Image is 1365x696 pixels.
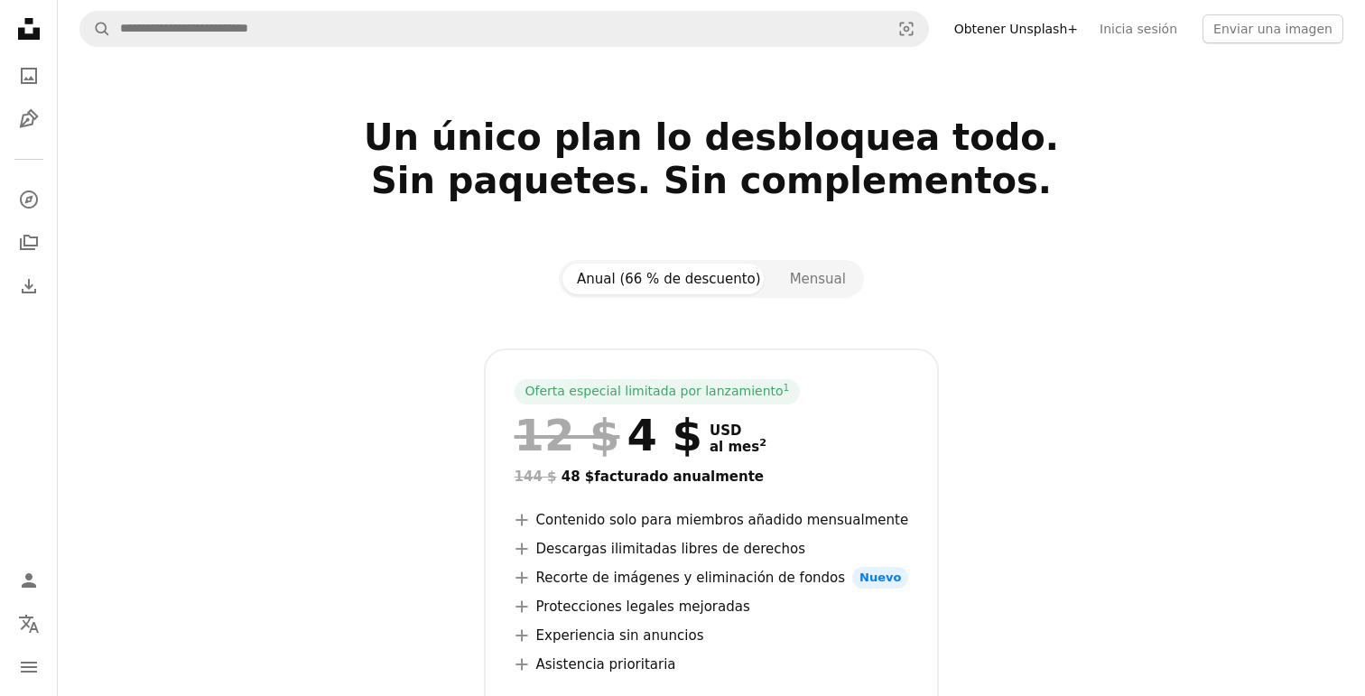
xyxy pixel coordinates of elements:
li: Descargas ilimitadas libres de derechos [515,538,909,560]
button: Idioma [11,606,47,642]
a: Historial de descargas [11,268,47,304]
span: 12 $ [515,412,620,459]
button: Menú [11,649,47,685]
button: Buscar en Unsplash [80,12,111,46]
span: 144 $ [515,469,557,485]
div: 48 $ facturado anualmente [515,466,909,487]
span: USD [710,422,766,439]
li: Protecciones legales mejoradas [515,596,909,617]
sup: 2 [759,437,766,449]
button: Mensual [775,264,860,294]
button: Anual (66 % de descuento) [562,264,775,294]
a: Colecciones [11,225,47,261]
a: Explorar [11,181,47,218]
button: Búsqueda visual [885,12,928,46]
div: Oferta especial limitada por lanzamiento [515,379,801,404]
span: al mes [710,439,766,455]
div: 4 $ [515,412,702,459]
a: Ilustraciones [11,101,47,137]
button: Enviar una imagen [1202,14,1343,43]
form: Encuentra imágenes en todo el sitio [79,11,929,47]
li: Contenido solo para miembros añadido mensualmente [515,509,909,531]
h2: Un único plan lo desbloquea todo. Sin paquetes. Sin complementos. [130,116,1293,246]
a: 2 [756,439,770,455]
a: Fotos [11,58,47,94]
li: Experiencia sin anuncios [515,625,909,646]
li: Asistencia prioritaria [515,654,909,675]
a: Inicia sesión [1089,14,1188,43]
a: Obtener Unsplash+ [943,14,1089,43]
span: Nuevo [852,567,908,589]
a: Inicio — Unsplash [11,11,47,51]
a: Iniciar sesión / Registrarse [11,562,47,599]
a: 1 [780,383,794,401]
sup: 1 [784,382,790,393]
li: Recorte de imágenes y eliminación de fondos [515,567,909,589]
